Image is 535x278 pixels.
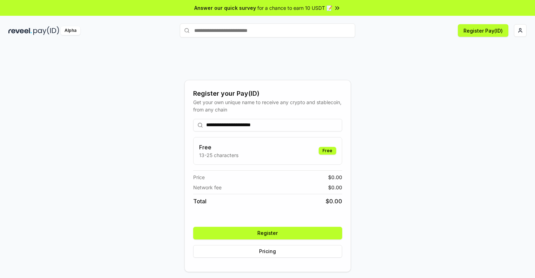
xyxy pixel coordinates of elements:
[458,24,508,37] button: Register Pay(ID)
[8,26,32,35] img: reveel_dark
[193,99,342,113] div: Get your own unique name to receive any crypto and stablecoin, from any chain
[193,174,205,181] span: Price
[61,26,80,35] div: Alpha
[199,151,238,159] p: 13-25 characters
[193,245,342,258] button: Pricing
[319,147,336,155] div: Free
[326,197,342,205] span: $ 0.00
[193,184,222,191] span: Network fee
[193,227,342,239] button: Register
[193,89,342,99] div: Register your Pay(ID)
[328,184,342,191] span: $ 0.00
[328,174,342,181] span: $ 0.00
[193,197,206,205] span: Total
[257,4,332,12] span: for a chance to earn 10 USDT 📝
[33,26,59,35] img: pay_id
[194,4,256,12] span: Answer our quick survey
[199,143,238,151] h3: Free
